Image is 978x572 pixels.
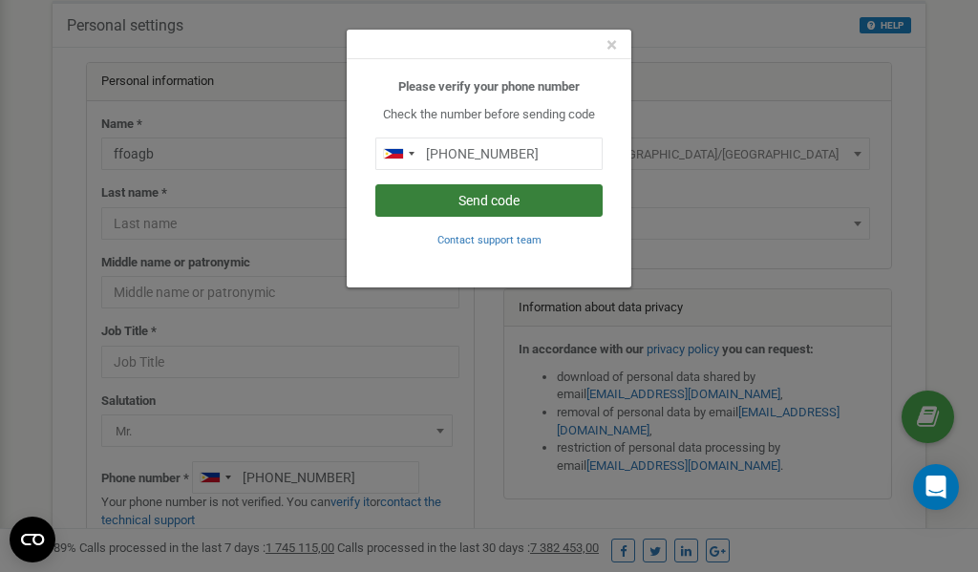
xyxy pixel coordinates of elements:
a: Contact support team [437,232,542,246]
input: 0905 123 4567 [375,138,603,170]
p: Check the number before sending code [375,106,603,124]
div: Open Intercom Messenger [913,464,959,510]
small: Contact support team [437,234,542,246]
span: × [606,33,617,56]
div: Telephone country code [376,138,420,169]
button: Send code [375,184,603,217]
b: Please verify your phone number [398,79,580,94]
button: Open CMP widget [10,517,55,562]
button: Close [606,35,617,55]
